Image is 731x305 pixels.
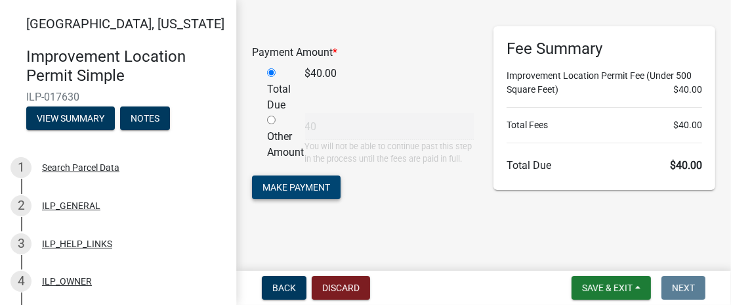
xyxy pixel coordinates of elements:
[42,239,112,248] div: ILP_HELP_LINKS
[10,271,31,292] div: 4
[26,114,115,124] wm-modal-confirm: Summary
[10,233,31,254] div: 3
[673,118,702,132] span: $40.00
[262,276,306,300] button: Back
[26,16,224,32] span: [GEOGRAPHIC_DATA], [US_STATE]
[257,66,295,113] div: Total Due
[26,91,210,103] span: ILP-017630
[582,283,633,293] span: Save & Exit
[673,83,702,97] span: $40.00
[295,66,484,113] div: $40.00
[257,113,295,165] div: Other Amount
[42,163,119,172] div: Search Parcel Data
[272,283,296,293] span: Back
[507,118,702,132] li: Total Fees
[507,69,702,97] li: Improvement Location Permit Fee (Under 500 Square Feet)
[42,201,100,210] div: ILP_GENERAL
[242,45,484,60] div: Payment Amount
[507,159,702,172] h6: Total Due
[42,277,92,286] div: ILP_OWNER
[120,106,170,130] button: Notes
[312,276,370,300] button: Discard
[507,39,702,59] h6: Fee Summary
[120,114,170,124] wm-modal-confirm: Notes
[661,276,705,300] button: Next
[670,159,702,172] span: $40.00
[26,47,226,85] h4: Improvement Location Permit Simple
[262,182,330,193] span: Make Payment
[10,195,31,216] div: 2
[10,157,31,178] div: 1
[26,106,115,130] button: View Summary
[572,276,651,300] button: Save & Exit
[672,283,695,293] span: Next
[252,176,341,199] button: Make Payment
